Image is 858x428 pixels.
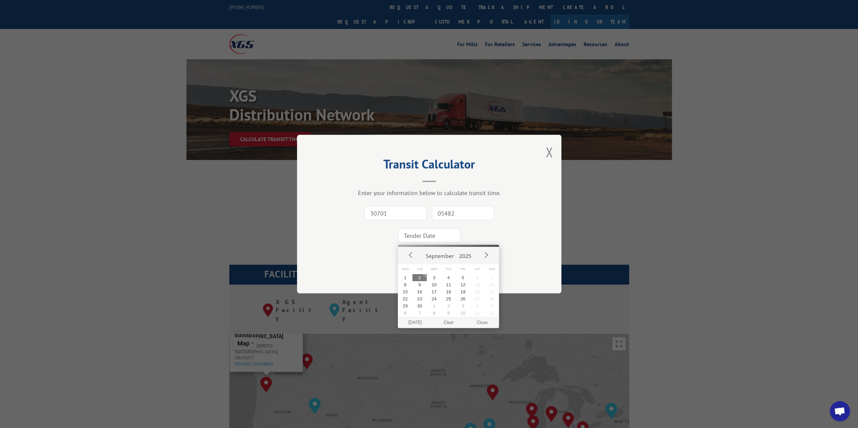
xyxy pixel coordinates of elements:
button: 10 [427,281,441,288]
button: 16 [412,288,427,295]
button: 27 [470,295,485,302]
button: 22 [398,295,412,302]
button: 18 [441,288,456,295]
button: 15 [398,288,412,295]
h2: Transit Calculator [331,159,528,172]
button: 2 [441,302,456,309]
button: 7 [484,274,499,281]
button: 13 [470,281,485,288]
input: Origin Zip [364,206,426,220]
button: 10 [456,309,470,317]
button: 23 [412,295,427,302]
button: 3 [456,302,470,309]
button: 29 [398,302,412,309]
button: 2 [412,274,427,281]
button: 6 [470,274,485,281]
button: 12 [456,281,470,288]
button: 8 [427,309,441,317]
button: Prev [406,250,416,260]
span: Mon [398,264,412,274]
span: Fri [456,264,470,274]
button: 20 [470,288,485,295]
span: Tue [412,264,427,274]
span: Thu [441,264,456,274]
button: 14 [484,281,499,288]
button: 9 [412,281,427,288]
button: 24 [427,295,441,302]
button: September [423,247,456,262]
button: 5 [456,274,470,281]
button: [DATE] [398,317,432,328]
button: 26 [456,295,470,302]
button: 1 [398,274,412,281]
button: 25 [441,295,456,302]
button: 7 [412,309,427,317]
button: 17 [427,288,441,295]
button: 5 [484,302,499,309]
button: 9 [441,309,456,317]
button: 3 [427,274,441,281]
input: Tender Date [398,228,460,242]
button: 6 [398,309,412,317]
span: Wed [427,264,441,274]
button: 4 [441,274,456,281]
span: Sun [484,264,499,274]
button: 30 [412,302,427,309]
div: Enter your information below to calculate transit time. [331,189,528,197]
button: 1 [427,302,441,309]
button: 11 [441,281,456,288]
button: 4 [470,302,485,309]
button: 12 [484,309,499,317]
a: Open chat [830,401,850,421]
button: 28 [484,295,499,302]
button: 8 [398,281,412,288]
button: 21 [484,288,499,295]
button: Clear [432,317,465,328]
span: Sat [470,264,485,274]
button: 19 [456,288,470,295]
input: Dest. Zip [432,206,494,220]
button: 2025 [456,247,474,262]
button: 11 [470,309,485,317]
button: Close modal [545,143,553,161]
button: Next [481,250,491,260]
button: Close [465,317,499,328]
